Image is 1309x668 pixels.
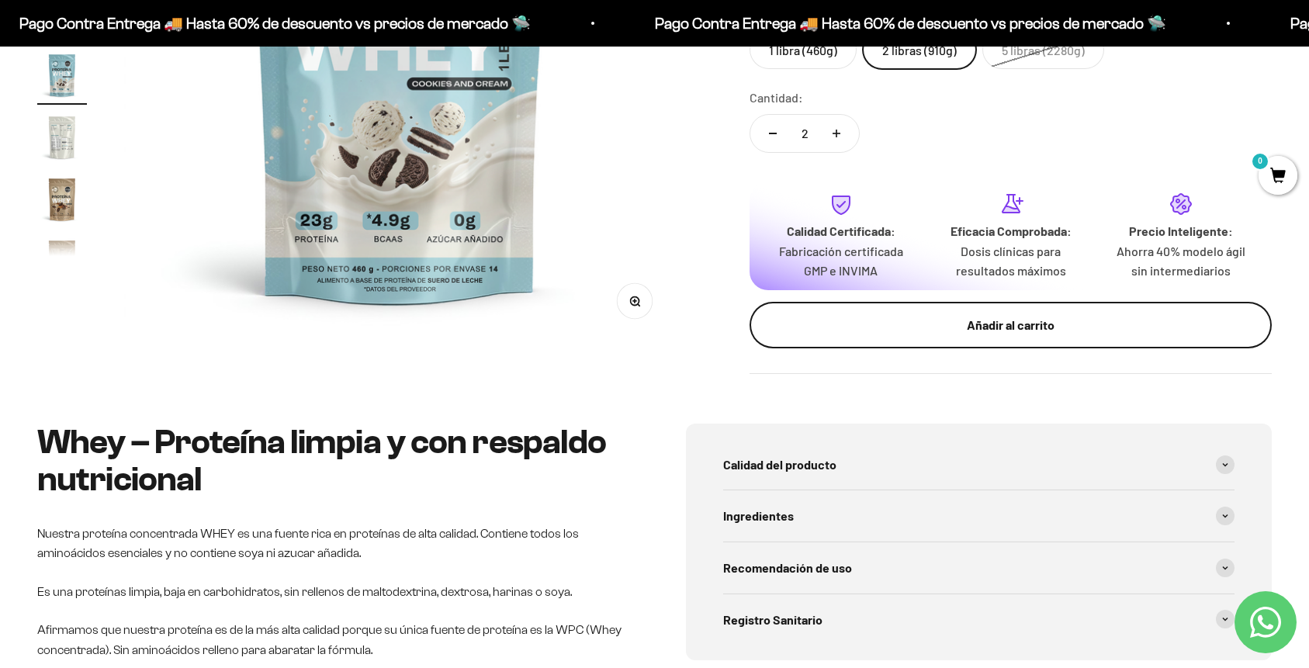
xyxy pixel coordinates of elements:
strong: Eficacia Comprobada: [951,223,1072,238]
img: Proteína Whey [37,50,87,100]
img: Proteína Whey [37,237,87,286]
p: Afirmamos que nuestra proteína es de la más alta calidad porque su única fuente de proteína es la... [37,620,624,659]
p: Dosis clínicas para resultados máximos [938,241,1083,281]
p: Pago Contra Entrega 🚚 Hasta 60% de descuento vs precios de mercado 🛸 [409,11,920,36]
span: Recomendación de uso [723,558,852,578]
button: Ir al artículo 17 [37,237,87,291]
span: Registro Sanitario [723,610,822,630]
button: Ir al artículo 15 [37,112,87,167]
p: Ahorra 40% modelo ágil sin intermediarios [1108,241,1253,281]
a: 0 [1259,168,1297,185]
button: Añadir al carrito [750,302,1272,348]
img: Proteína Whey [37,112,87,162]
summary: Ingredientes [723,490,1235,542]
summary: Calidad del producto [723,439,1235,490]
mark: 0 [1251,152,1269,171]
h2: Whey – Proteína limpia y con respaldo nutricional [37,424,624,499]
button: Reducir cantidad [750,115,795,152]
span: Ingredientes [723,506,794,526]
p: Nuestra proteína concentrada WHEY es una fuente rica en proteínas de alta calidad. Contiene todos... [37,524,624,563]
summary: Registro Sanitario [723,594,1235,646]
button: Ir al artículo 14 [37,50,87,105]
span: Calidad del producto [723,455,836,475]
strong: Precio Inteligente: [1129,223,1233,238]
strong: Calidad Certificada: [787,223,895,238]
button: Ir al artículo 16 [37,175,87,229]
img: Proteína Whey [37,175,87,224]
summary: Recomendación de uso [723,542,1235,594]
button: Aumentar cantidad [814,115,859,152]
p: Fabricación certificada GMP e INVIMA [768,241,913,281]
p: Es una proteínas limpia, baja en carbohidratos, sin rellenos de maltodextrina, dextrosa, harinas ... [37,582,624,602]
label: Cantidad: [750,88,803,108]
div: Añadir al carrito [781,315,1241,335]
